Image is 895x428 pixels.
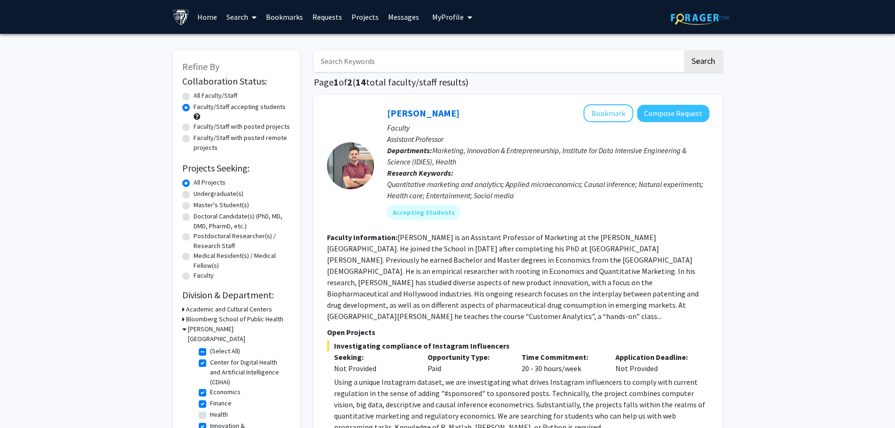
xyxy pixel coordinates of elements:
[182,76,290,87] h2: Collaboration Status:
[334,351,414,363] p: Seeking:
[194,200,249,210] label: Master's Student(s)
[186,304,272,314] h3: Academic and Cultural Centers
[387,205,460,220] mat-chip: Accepting Students
[327,233,699,321] fg-read-more: [PERSON_NAME] is an Assistant Professor of Marketing at the [PERSON_NAME][GEOGRAPHIC_DATA]. He jo...
[182,289,290,301] h2: Division & Department:
[194,102,286,112] label: Faculty/Staff accepting students
[428,351,507,363] p: Opportunity Type:
[608,351,702,374] div: Not Provided
[186,314,283,324] h3: Bloomberg School of Public Health
[194,251,290,271] label: Medical Resident(s) / Medical Fellow(s)
[671,10,730,25] img: ForagerOne Logo
[210,387,241,397] label: Economics
[194,231,290,251] label: Postdoctoral Researcher(s) / Research Staff
[514,351,608,374] div: 20 - 30 hours/week
[327,340,709,351] span: Investigating compliance of Instagram Influencers
[314,50,683,72] input: Search Keywords
[194,178,226,187] label: All Projects
[193,0,222,33] a: Home
[194,133,290,153] label: Faculty/Staff with posted remote projects
[356,76,366,88] span: 14
[210,346,240,356] label: (Select All)
[210,398,232,408] label: Finance
[615,351,695,363] p: Application Deadline:
[261,0,308,33] a: Bookmarks
[210,358,288,387] label: Center for Digital Health and Artificial Intelligence (CDHAI)
[521,351,601,363] p: Time Commitment:
[182,61,219,72] span: Refine By
[308,0,347,33] a: Requests
[173,9,189,25] img: Johns Hopkins University Logo
[347,76,352,88] span: 2
[387,179,709,201] div: Quantitative marketing and analytics; Applied microeconomics; Causal inference; Natural experimen...
[7,386,40,421] iframe: Chat
[387,133,709,145] p: Assistant Professor
[684,50,723,72] button: Search
[637,105,709,122] button: Compose Request to Manuel Hermosilla
[194,211,290,231] label: Doctoral Candidate(s) (PhD, MD, DMD, PharmD, etc.)
[327,327,709,338] p: Open Projects
[334,363,414,374] div: Not Provided
[188,324,290,344] h3: [PERSON_NAME][GEOGRAPHIC_DATA]
[194,271,214,280] label: Faculty
[334,76,339,88] span: 1
[387,146,432,155] b: Departments:
[194,122,290,132] label: Faculty/Staff with posted projects
[584,104,633,122] button: Add Manuel Hermosilla to Bookmarks
[383,0,424,33] a: Messages
[387,146,686,166] span: Marketing, Innovation & Entrepreneurship, Institute for Data Intensive Engineering & Science (IDI...
[432,12,464,22] span: My Profile
[387,122,709,133] p: Faculty
[387,168,453,178] b: Research Keywords:
[314,77,723,88] h1: Page of ( total faculty/staff results)
[387,107,459,119] a: [PERSON_NAME]
[222,0,261,33] a: Search
[194,91,237,101] label: All Faculty/Staff
[347,0,383,33] a: Projects
[327,233,397,242] b: Faculty Information:
[420,351,514,374] div: Paid
[182,163,290,174] h2: Projects Seeking:
[210,410,228,420] label: Health
[194,189,243,199] label: Undergraduate(s)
